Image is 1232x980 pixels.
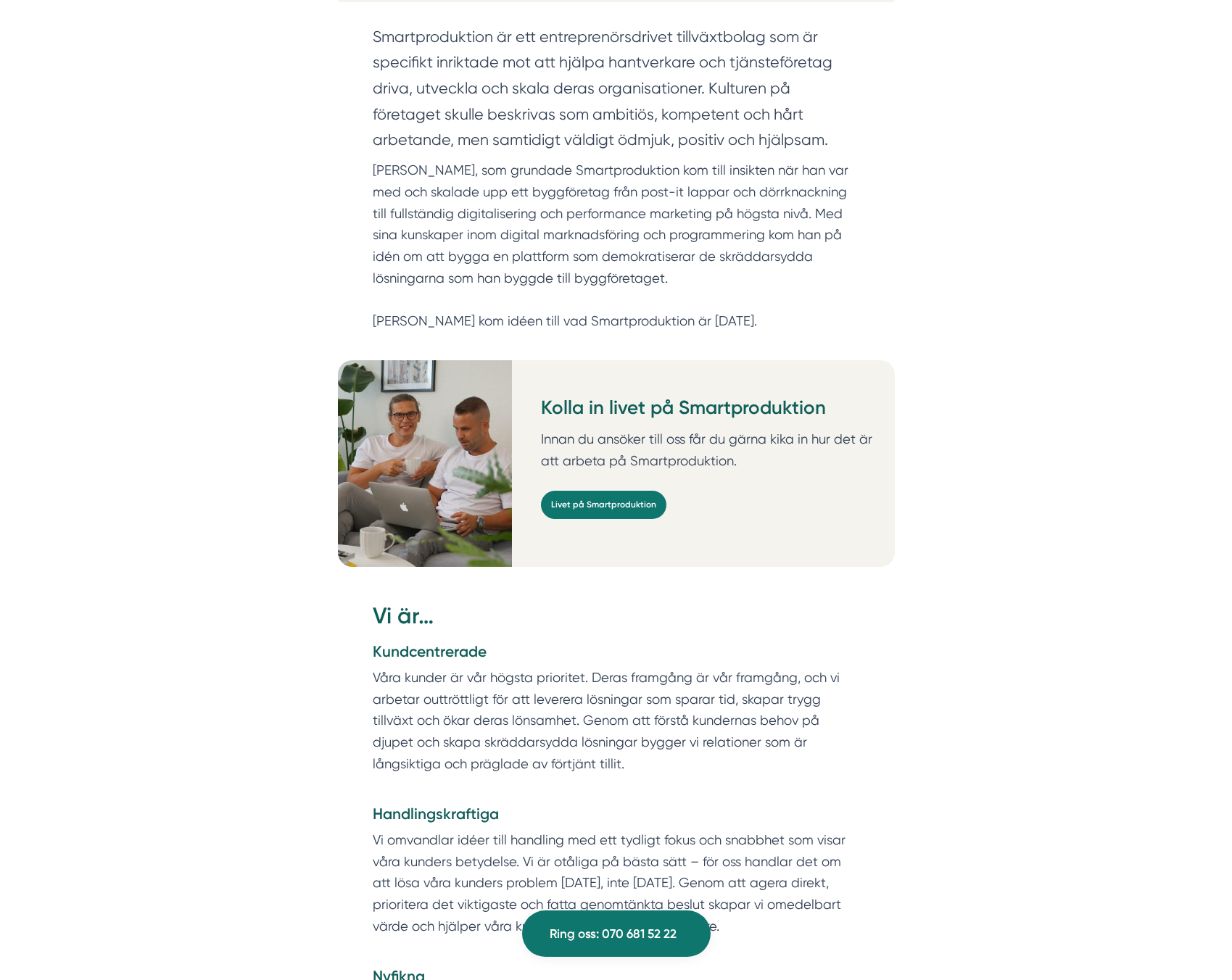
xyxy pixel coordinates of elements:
section: Smartproduktion är ett entreprenörsdrivet tillväxtbolag som är specifikt inriktade mot att hjälpa... [373,24,860,160]
a: Ring oss: 070 681 52 22 [522,910,711,957]
strong: Kundcentrerade [373,642,487,660]
p: Vi omvandlar idéer till handling med ett tydligt fokus och snabbhet som visar våra kunders betyde... [373,829,860,958]
a: Livet på Smartproduktion [541,491,666,519]
p: [PERSON_NAME], som grundade Smartproduktion kom till insikten när han var med och skalade upp ett... [373,159,860,332]
h3: Kolla in livet på Smartproduktion [541,395,883,428]
h2: Vi är… [373,600,860,641]
p: Våra kunder är vår högsta prioritet. Deras framgång är vår framgång, och vi arbetar outtröttligt ... [373,667,860,796]
p: Innan du ansöker till oss får du gärna kika in hur det är att arbeta på Smartproduktion. [541,428,883,471]
img: Personal på Smartproduktion [338,360,512,567]
strong: Handlingskraftiga [373,805,499,823]
span: Ring oss: 070 681 52 22 [550,924,677,944]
